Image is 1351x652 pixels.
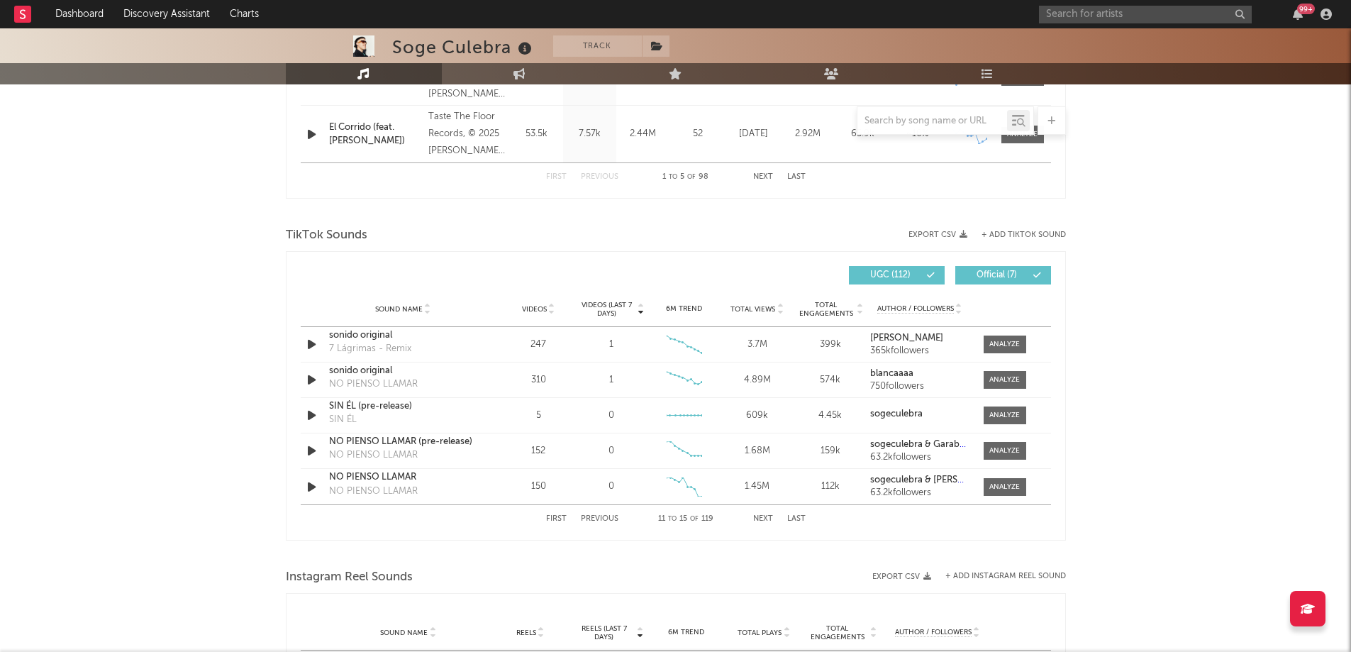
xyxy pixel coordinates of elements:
button: Next [753,515,773,523]
span: of [687,174,696,180]
div: SIN ÉL [329,413,357,427]
span: Total Plays [738,629,782,637]
span: to [668,516,677,522]
div: 310 [506,373,572,387]
button: + Add Instagram Reel Sound [945,573,1066,580]
button: Previous [581,515,618,523]
span: Instagram Reel Sounds [286,569,413,586]
a: sonido original [329,328,477,343]
div: 1.45M [724,480,790,494]
div: 399k [797,338,863,352]
strong: blancaaaa [870,369,913,378]
button: Export CSV [908,231,967,239]
div: 0 [608,480,614,494]
div: 112k [797,480,863,494]
a: [PERSON_NAME] [870,333,969,343]
button: 99+ [1293,9,1303,20]
div: 6M Trend [651,627,722,638]
div: 11 15 119 [647,511,725,528]
div: NO PIENSO LLAMAR [329,377,418,392]
div: 574k [797,373,863,387]
button: Last [787,173,806,181]
div: 99 + [1297,4,1315,14]
strong: sogeculebra & [PERSON_NAME] & [PERSON_NAME] [870,475,1090,485]
span: Reels [516,629,536,637]
div: 152 [506,444,572,458]
div: 0 [608,409,614,423]
button: Official(7) [955,266,1051,284]
div: 609k [724,409,790,423]
div: 1 [609,338,613,352]
span: TikTok Sounds [286,227,367,244]
div: NO PIENSO LLAMAR [329,485,418,499]
div: 63.2k followers [870,453,969,463]
span: Author / Followers [877,304,954,314]
button: Export CSV [872,573,931,581]
button: + Add TikTok Sound [967,231,1066,239]
strong: sogeculebra [870,409,923,419]
a: NO PIENSO LLAMAR (pre-release) [329,435,477,449]
a: sogeculebra & Garabatto [870,440,969,450]
button: UGC(112) [849,266,945,284]
span: UGC ( 112 ) [858,271,923,280]
div: 159k [797,444,863,458]
span: Author / Followers [895,628,972,637]
div: 1.68M [724,444,790,458]
div: NO PIENSO LLAMAR [329,448,418,463]
div: 0 [608,444,614,458]
a: sogeculebra [870,409,969,419]
a: SIN ÉL (pre-release) [329,399,477,414]
span: Reels (last 7 days) [573,624,635,641]
div: 7 Lágrimas - Remix [329,342,411,356]
a: sogeculebra & [PERSON_NAME] & [PERSON_NAME] [870,475,969,485]
button: Previous [581,173,618,181]
span: Sound Name [375,305,423,314]
strong: sogeculebra & Garabatto [870,440,977,449]
div: 4.89M [724,373,790,387]
div: 6M Trend [651,304,717,314]
div: 365k followers [870,346,969,356]
div: Soge Culebra [392,35,535,59]
div: 1 [609,373,613,387]
span: Videos (last 7 days) [578,301,635,318]
button: Track [553,35,642,57]
div: 750 followers [870,382,969,392]
div: 3.7M [724,338,790,352]
div: + Add Instagram Reel Sound [931,573,1066,580]
span: of [690,516,699,522]
div: 5 [506,409,572,423]
span: Total Views [730,305,775,314]
strong: [PERSON_NAME] [870,333,943,343]
button: Last [787,515,806,523]
div: 63.2k followers [870,488,969,498]
div: 4.45k [797,409,863,423]
div: 247 [506,338,572,352]
a: sonido original [329,364,477,378]
button: First [546,173,567,181]
div: 150 [506,480,572,494]
span: to [669,174,677,180]
button: First [546,515,567,523]
span: Videos [522,305,547,314]
span: Sound Name [380,629,428,637]
input: Search for artists [1039,6,1252,23]
span: Official ( 7 ) [964,271,1030,280]
input: Search by song name or URL [857,116,1007,127]
span: Total Engagements [806,624,869,641]
button: Next [753,173,773,181]
a: blancaaaa [870,369,969,379]
a: NO PIENSO LLAMAR [329,470,477,485]
span: Total Engagements [797,301,855,318]
button: + Add TikTok Sound [982,231,1066,239]
div: 1 5 98 [647,169,725,186]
